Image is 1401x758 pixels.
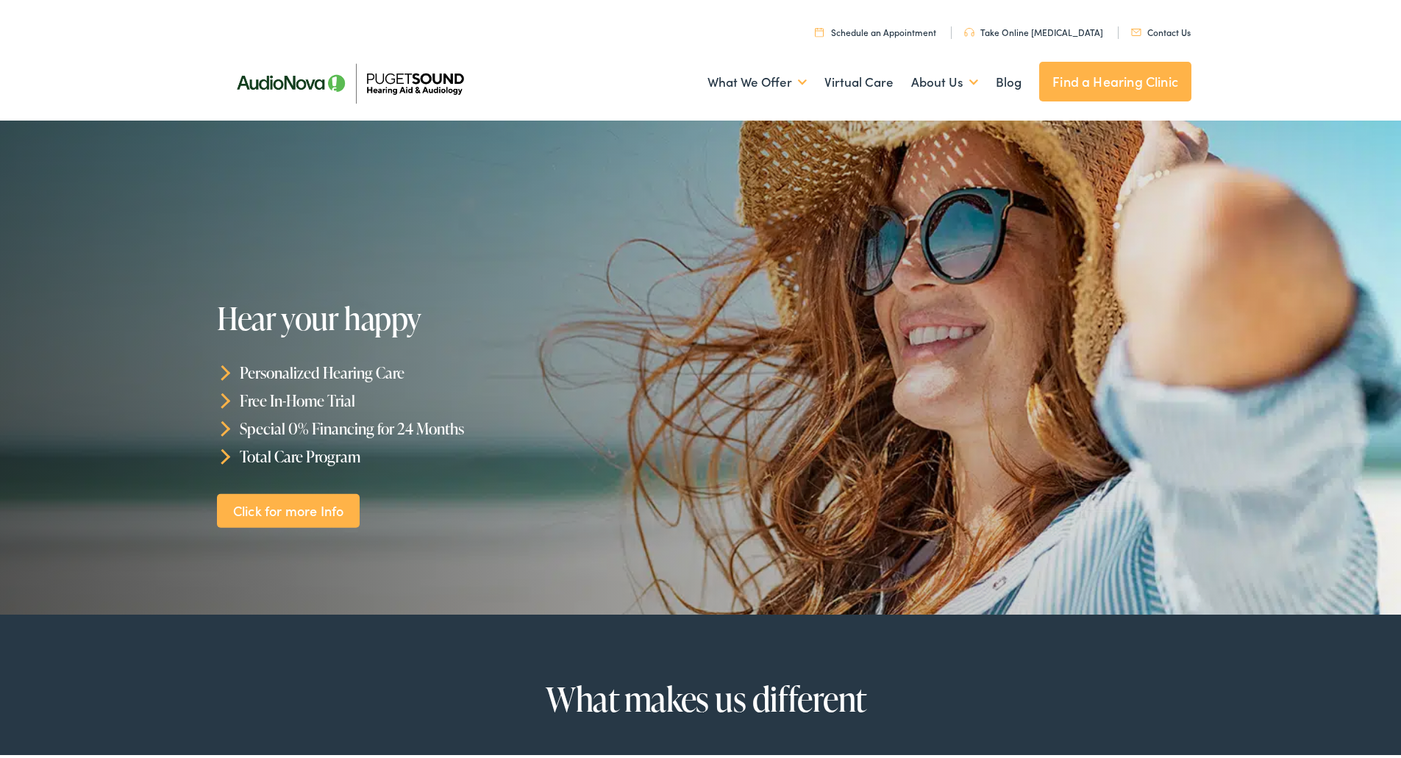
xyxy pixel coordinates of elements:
a: Schedule an Appointment [815,23,936,35]
li: Free In-Home Trial [217,384,707,412]
img: utility icon [964,25,974,34]
a: Find a Hearing Clinic [1039,59,1191,99]
a: Blog [996,52,1022,107]
a: About Us [911,52,978,107]
li: Total Care Program [217,439,707,467]
li: Special 0% Financing for 24 Months [217,412,707,440]
a: Take Online [MEDICAL_DATA] [964,23,1103,35]
li: Personalized Hearing Care [217,356,707,384]
a: Click for more Info [217,490,360,525]
a: What We Offer [707,52,807,107]
a: Virtual Care [824,52,894,107]
h2: What makes us different [257,678,1155,715]
h1: Hear your happy [217,298,664,332]
img: utility icon [815,24,824,34]
img: utility icon [1131,26,1141,33]
a: Contact Us [1131,23,1191,35]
